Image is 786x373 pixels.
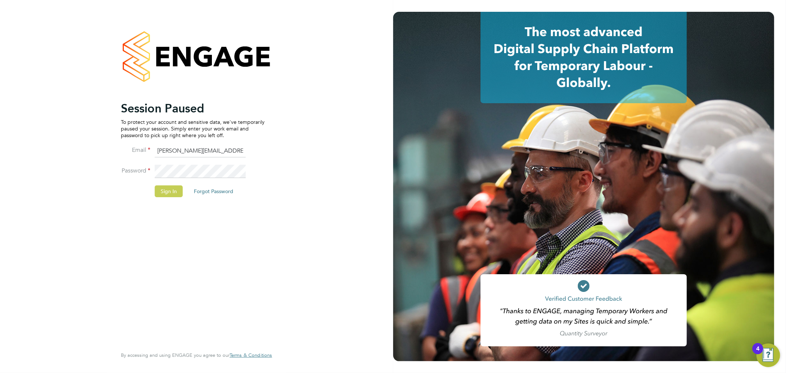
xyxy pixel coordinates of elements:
[757,344,780,367] button: Open Resource Center, 4 new notifications
[188,185,239,197] button: Forgot Password
[155,144,246,158] input: Enter your work email...
[121,119,265,139] p: To protect your account and sensitive data, we've temporarily paused your session. Simply enter y...
[121,146,150,154] label: Email
[155,185,183,197] button: Sign In
[121,101,265,116] h2: Session Paused
[121,167,150,175] label: Password
[756,349,759,358] div: 4
[230,352,272,358] a: Terms & Conditions
[121,352,272,358] span: By accessing and using ENGAGE you agree to our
